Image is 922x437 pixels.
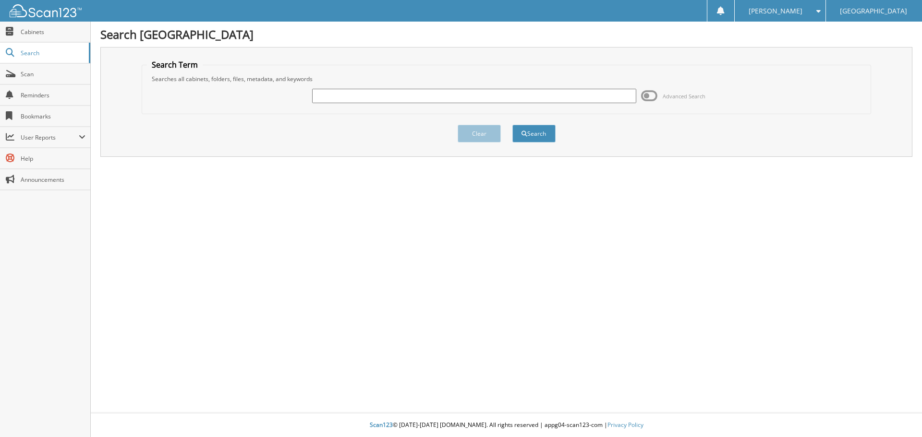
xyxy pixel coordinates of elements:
legend: Search Term [147,59,203,70]
span: Bookmarks [21,112,85,120]
span: Advanced Search [663,93,705,100]
div: © [DATE]-[DATE] [DOMAIN_NAME]. All rights reserved | appg04-scan123-com | [91,413,922,437]
a: Privacy Policy [607,421,643,429]
div: Searches all cabinets, folders, files, metadata, and keywords [147,75,866,83]
span: Cabinets [21,28,85,36]
span: Scan [21,70,85,78]
h1: Search [GEOGRAPHIC_DATA] [100,26,912,42]
button: Clear [458,125,501,142]
button: Search [512,125,556,142]
img: scan123-logo-white.svg [10,4,82,17]
span: Announcements [21,176,85,184]
span: Reminders [21,91,85,99]
span: Help [21,154,85,163]
span: [PERSON_NAME] [749,8,802,14]
span: User Reports [21,133,79,142]
span: [GEOGRAPHIC_DATA] [840,8,907,14]
span: Scan123 [370,421,393,429]
iframe: Chat Widget [874,391,922,437]
span: Search [21,49,84,57]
